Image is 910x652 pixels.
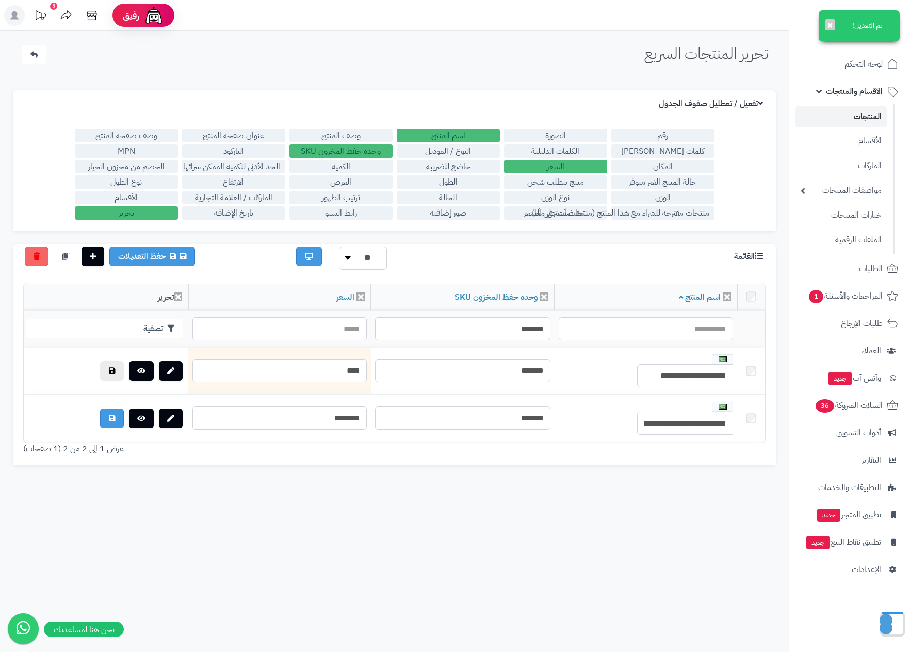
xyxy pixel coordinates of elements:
span: لوحة التحكم [844,57,883,71]
a: التقارير [795,448,904,472]
label: تخفيضات على السعر [504,206,607,220]
label: وصف المنتج [289,129,393,142]
label: نوع الوزن [504,191,607,204]
label: عنوان صفحة المنتج [182,129,285,142]
a: الماركات [795,155,887,177]
label: خاضع للضريبة [397,160,500,173]
div: تم التعديل! [819,10,900,41]
span: تطبيق المتجر [816,508,881,522]
label: العرض [289,175,393,189]
a: مواصفات المنتجات [795,180,887,202]
span: التقارير [862,453,881,467]
label: رقم [611,129,714,142]
label: الحالة [397,191,500,204]
span: 36 [816,399,834,413]
a: حفظ التعديلات [109,247,195,266]
a: الطلبات [795,256,904,281]
a: الإعدادات [795,557,904,582]
a: تطبيق نقاط البيعجديد [795,530,904,555]
span: جديد [828,372,852,385]
label: الارتفاع [182,175,285,189]
label: تحرير [75,206,178,220]
label: وصف صفحة المنتج [75,129,178,142]
label: المكان [611,160,714,173]
span: جديد [817,509,840,522]
label: ترتيب الظهور [289,191,393,204]
label: الماركات / العلامة التجارية [182,191,285,204]
a: السلات المتروكة36 [795,393,904,418]
a: وآتس آبجديد [795,366,904,390]
label: السعر [504,160,607,173]
button: تصفية [26,319,183,338]
a: الملفات الرقمية [795,229,887,251]
a: أدوات التسويق [795,420,904,445]
span: الأقسام والمنتجات [826,84,883,99]
label: وحده حفظ المخزون SKU [289,144,393,158]
span: تطبيق نقاط البيع [805,535,881,549]
label: تاريخ الإضافة [182,206,285,220]
label: كلمات [PERSON_NAME] [611,144,714,158]
a: تطبيق المتجرجديد [795,502,904,527]
span: أدوات التسويق [836,426,881,440]
label: حالة المنتج الغير متوفر [611,175,714,189]
a: خيارات المنتجات [795,204,887,226]
label: اسم المنتج [397,129,500,142]
a: التطبيقات والخدمات [795,475,904,500]
a: اسم المنتج [679,291,721,303]
span: 1 [809,290,823,303]
span: رفيق [123,9,139,22]
label: الصورة [504,129,607,142]
label: رابط السيو [289,206,393,220]
a: المراجعات والأسئلة1 [795,284,904,308]
label: الباركود [182,144,285,158]
label: النوع / الموديل [397,144,500,158]
label: منتجات مقترحة للشراء مع هذا المنتج (منتجات تُشترى معًا) [611,206,714,220]
button: × [825,19,835,30]
span: جديد [806,536,830,549]
h1: تحرير المنتجات السريع [644,45,768,62]
a: لوحة التحكم [795,52,904,76]
img: ai-face.png [143,5,164,26]
img: العربية [719,404,727,410]
a: العملاء [795,338,904,363]
div: عرض 1 إلى 2 من 2 (1 صفحات) [15,443,395,455]
label: الطول [397,175,500,189]
h3: القائمة [734,252,766,262]
a: الأقسام [795,130,887,152]
a: المنتجات [795,106,887,127]
a: وحده حفظ المخزون SKU [454,291,538,303]
label: الكلمات الدليلية [504,144,607,158]
label: صور إضافية [397,206,500,220]
label: الكمية [289,160,393,173]
label: نوع الطول [75,175,178,189]
label: الحد الأدنى للكمية الممكن شرائها [182,160,285,173]
span: وآتس آب [827,371,881,385]
span: الإعدادات [852,562,881,577]
span: السلات المتروكة [815,398,883,413]
a: طلبات الإرجاع [795,311,904,336]
a: السعر [336,291,354,303]
span: طلبات الإرجاع [841,316,883,331]
th: تحرير [24,284,188,311]
img: العربية [719,356,727,362]
label: الوزن [611,191,714,204]
span: التطبيقات والخدمات [818,480,881,495]
label: MPN [75,144,178,158]
h3: تفعيل / تعطليل صفوف الجدول [659,99,766,109]
span: الطلبات [859,262,883,276]
a: تحديثات المنصة [27,5,53,28]
label: الخصم من مخزون الخيار [75,160,178,173]
label: منتج يتطلب شحن [504,175,607,189]
label: الأقسام [75,191,178,204]
div: 9 [50,3,57,10]
span: العملاء [861,344,881,358]
span: المراجعات والأسئلة [808,289,883,303]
